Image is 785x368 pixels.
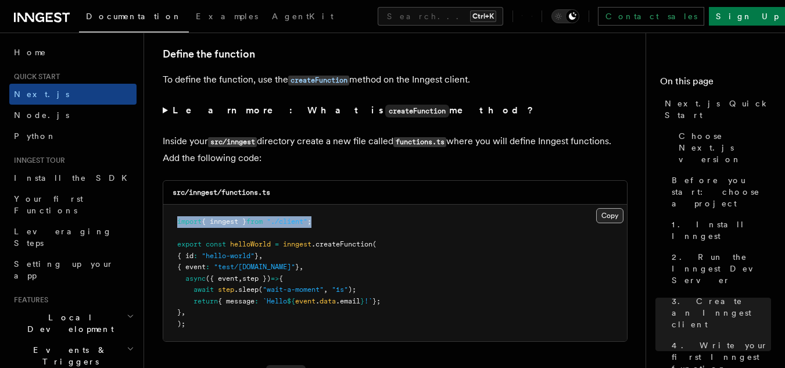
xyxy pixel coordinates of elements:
[324,285,328,294] span: ,
[9,253,137,286] a: Setting up your app
[9,167,137,188] a: Install the SDK
[332,285,348,294] span: "1s"
[672,219,771,242] span: 1. Install Inngest
[311,240,372,248] span: .createFunction
[14,194,83,215] span: Your first Functions
[163,102,628,119] summary: Learn more: What iscreateFunctionmethod?
[193,252,198,260] span: :
[9,72,60,81] span: Quick start
[299,263,303,271] span: ,
[185,274,206,283] span: async
[177,263,206,271] span: { event
[9,126,137,147] a: Python
[295,297,316,305] span: event
[265,3,340,31] a: AgentKit
[665,98,771,121] span: Next.js Quick Start
[283,240,311,248] span: inngest
[672,295,771,330] span: 3. Create an Inngest client
[193,297,218,305] span: return
[9,312,127,335] span: Local Development
[196,12,258,21] span: Examples
[14,259,114,280] span: Setting up your app
[385,105,449,117] code: createFunction
[173,105,536,116] strong: Learn more: What is method?
[14,227,112,248] span: Leveraging Steps
[218,285,234,294] span: step
[177,252,193,260] span: { id
[202,252,255,260] span: "hello-world"
[263,285,324,294] span: "wait-a-moment"
[177,308,181,316] span: }
[189,3,265,31] a: Examples
[9,156,65,165] span: Inngest tour
[674,126,771,170] a: Choose Next.js version
[230,240,271,248] span: helloWorld
[177,217,202,226] span: import
[242,274,271,283] span: step })
[263,297,287,305] span: `Hello
[163,72,628,88] p: To define the function, use the method on the Inngest client.
[672,251,771,286] span: 2. Run the Inngest Dev Server
[206,274,238,283] span: ({ event
[14,110,69,120] span: Node.js
[181,308,185,316] span: ,
[316,297,320,305] span: .
[14,47,46,58] span: Home
[255,297,259,305] span: :
[259,252,263,260] span: ,
[672,174,771,209] span: Before you start: choose a project
[378,7,503,26] button: Search...Ctrl+K
[393,137,446,147] code: functions.ts
[9,307,137,340] button: Local Development
[360,297,364,305] span: }
[679,130,771,165] span: Choose Next.js version
[14,173,134,183] span: Install the SDK
[86,12,182,21] span: Documentation
[348,285,356,294] span: );
[163,133,628,166] p: Inside your directory create a new file called where you will define Inngest functions. Add the f...
[320,297,336,305] span: data
[177,320,185,328] span: );
[246,217,263,226] span: from
[287,297,295,305] span: ${
[218,297,255,305] span: { message
[271,274,279,283] span: =>
[173,188,270,196] code: src/inngest/functions.ts
[14,131,56,141] span: Python
[667,214,771,246] a: 1. Install Inngest
[193,285,214,294] span: await
[295,263,299,271] span: }
[177,240,202,248] span: export
[660,93,771,126] a: Next.js Quick Start
[208,137,257,147] code: src/inngest
[596,208,623,223] button: Copy
[9,295,48,305] span: Features
[9,84,137,105] a: Next.js
[598,7,704,26] a: Contact sales
[9,344,127,367] span: Events & Triggers
[336,297,360,305] span: .email
[667,291,771,335] a: 3. Create an Inngest client
[364,297,372,305] span: !`
[255,252,259,260] span: }
[551,9,579,23] button: Toggle dark mode
[307,217,311,226] span: ;
[79,3,189,33] a: Documentation
[267,217,307,226] span: "./client"
[667,170,771,214] a: Before you start: choose a project
[202,217,246,226] span: { inngest }
[279,274,283,283] span: {
[9,42,137,63] a: Home
[470,10,496,22] kbd: Ctrl+K
[14,90,69,99] span: Next.js
[206,240,226,248] span: const
[372,297,381,305] span: };
[372,240,377,248] span: (
[288,74,349,85] a: createFunction
[9,221,137,253] a: Leveraging Steps
[214,263,295,271] span: "test/[DOMAIN_NAME]"
[660,74,771,93] h4: On this page
[275,240,279,248] span: =
[9,188,137,221] a: Your first Functions
[288,76,349,85] code: createFunction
